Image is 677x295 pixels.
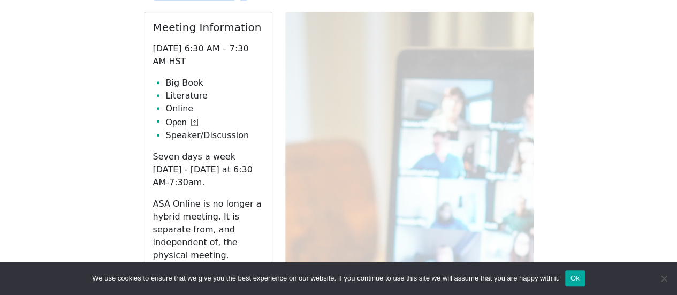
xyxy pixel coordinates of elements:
p: [DATE] 6:30 AM – 7:30 AM HST [153,42,263,68]
p: ASA Online is no longer a hybrid meeting. It is separate from, and independent of, the physical m... [153,198,263,262]
h2: Meeting Information [153,21,263,34]
span: We use cookies to ensure that we give you the best experience on our website. If you continue to ... [92,273,559,284]
li: Online [166,102,263,115]
p: Seven days a week [DATE] - [DATE] at 6:30 AM-7:30am. [153,150,263,189]
button: Open [166,116,198,129]
span: Open [166,116,187,129]
li: Speaker/Discussion [166,129,263,142]
li: Literature [166,89,263,102]
span: No [658,273,669,284]
button: Ok [565,270,585,286]
li: Big Book [166,77,263,89]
